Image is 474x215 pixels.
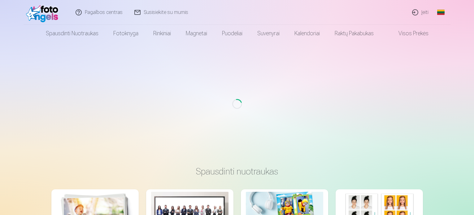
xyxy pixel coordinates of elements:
[287,25,327,42] a: Kalendoriai
[250,25,287,42] a: Suvenyrai
[381,25,436,42] a: Visos prekės
[26,2,62,22] img: /fa2
[215,25,250,42] a: Puodeliai
[56,166,418,177] h3: Spausdinti nuotraukas
[327,25,381,42] a: Raktų pakabukas
[38,25,106,42] a: Spausdinti nuotraukas
[106,25,146,42] a: Fotoknyga
[178,25,215,42] a: Magnetai
[146,25,178,42] a: Rinkiniai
